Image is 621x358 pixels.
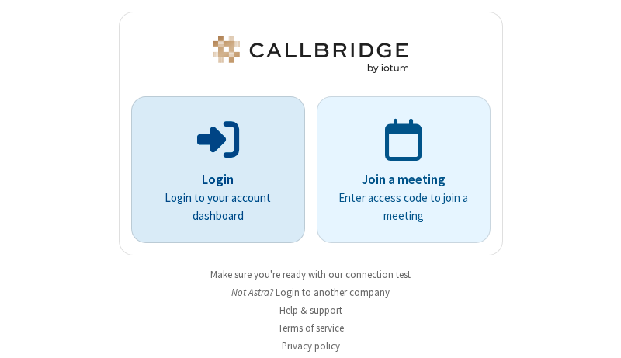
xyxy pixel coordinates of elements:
img: Astra [210,36,411,73]
button: LoginLogin to your account dashboard [131,96,305,243]
p: Login to your account dashboard [153,189,283,224]
a: Make sure you're ready with our connection test [210,268,411,281]
a: Help & support [279,304,342,317]
p: Login [153,170,283,190]
p: Enter access code to join a meeting [338,189,469,224]
a: Join a meetingEnter access code to join a meeting [317,96,491,243]
a: Privacy policy [282,339,340,353]
p: Join a meeting [338,170,469,190]
a: Terms of service [278,322,344,335]
button: Login to another company [276,285,390,300]
li: Not Astra? [119,285,503,300]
